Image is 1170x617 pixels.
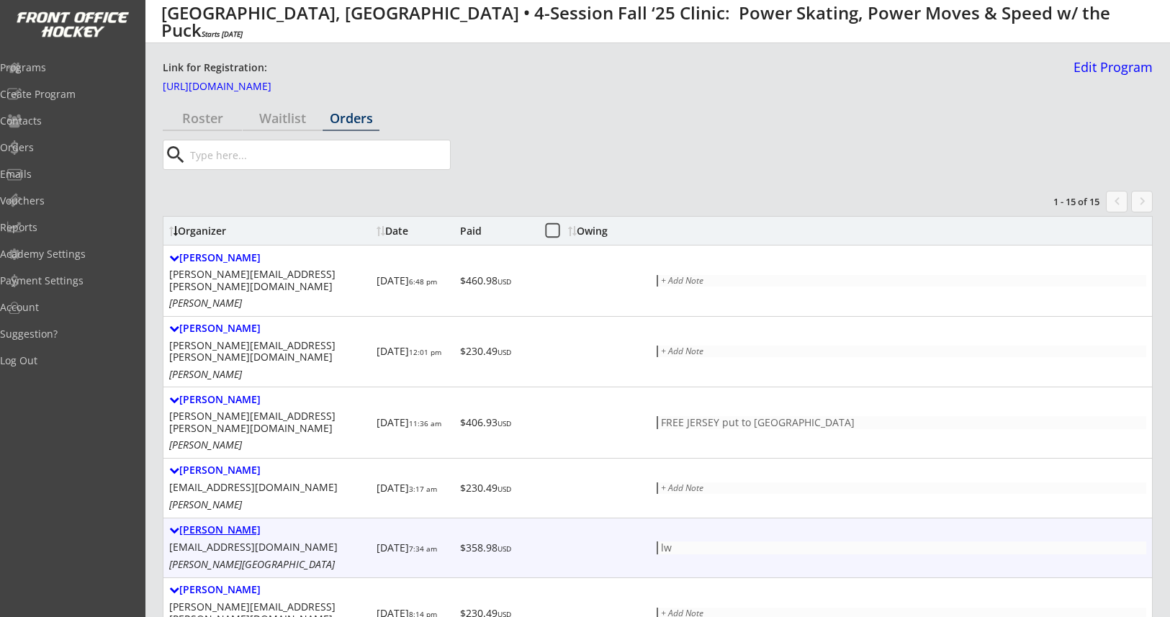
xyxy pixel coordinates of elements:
a: [URL][DOMAIN_NAME] [163,81,307,97]
div: [DATE] [377,543,454,553]
font: 3:17 am [409,484,437,494]
font: 11:36 am [409,418,441,428]
a: Edit Program [1068,60,1153,86]
div: Paid [460,226,538,236]
div: [PERSON_NAME] [169,297,371,310]
div: [PERSON_NAME] [169,464,371,477]
button: chevron_left [1106,191,1128,212]
font: 6:48 pm [409,276,437,287]
em: Starts [DATE] [202,29,243,39]
button: search [163,143,187,166]
div: $230.49 [460,483,538,493]
img: FOH%20White%20Logo%20Transparent.png [16,12,130,38]
div: [DATE] [377,346,454,356]
div: Orders [323,112,379,125]
font: USD [498,276,511,287]
div: Waitlist [243,112,322,125]
font: USD [498,544,511,554]
div: + Add Note [661,347,1143,356]
div: $406.93 [460,418,538,428]
font: USD [498,347,511,357]
div: [GEOGRAPHIC_DATA], [GEOGRAPHIC_DATA] • 4-Session Fall ‘25 Clinic: Power Skating, Power Moves & Sp... [161,4,1158,39]
div: [PERSON_NAME][GEOGRAPHIC_DATA] [169,559,371,571]
div: Date [377,226,454,236]
font: 7:34 am [409,544,437,554]
div: Owing [568,226,623,236]
div: Organizer [169,226,371,236]
div: [DATE] [377,483,454,493]
div: Link for Registration: [163,60,269,76]
font: USD [498,418,511,428]
div: lw [661,543,1143,553]
div: [PERSON_NAME] [169,524,371,536]
input: Type here... [187,140,450,169]
div: $230.49 [460,346,538,356]
div: [PERSON_NAME][EMAIL_ADDRESS][PERSON_NAME][DOMAIN_NAME] [169,269,371,293]
button: keyboard_arrow_right [1131,191,1153,212]
div: Roster [163,112,242,125]
div: $460.98 [460,276,538,286]
div: [PERSON_NAME] [169,499,371,511]
div: [PERSON_NAME] [169,394,371,406]
div: [PERSON_NAME] [169,252,371,264]
div: [PERSON_NAME][EMAIL_ADDRESS][PERSON_NAME][DOMAIN_NAME] [169,340,371,364]
font: 12:01 pm [409,347,441,357]
div: $358.98 [460,543,538,553]
div: [DATE] [377,276,454,286]
div: 1 - 15 of 15 [1025,195,1099,208]
div: [PERSON_NAME] [169,439,371,451]
div: [EMAIL_ADDRESS][DOMAIN_NAME] [169,541,371,554]
div: [DATE] [377,418,454,428]
div: [PERSON_NAME] [169,369,371,381]
div: + Add Note [661,484,1143,492]
font: USD [498,484,511,494]
div: [PERSON_NAME] [169,323,371,335]
div: [EMAIL_ADDRESS][DOMAIN_NAME] [169,482,371,494]
div: FREE JERSEY put to [GEOGRAPHIC_DATA] [661,418,1143,428]
div: + Add Note [661,276,1143,285]
div: [PERSON_NAME] [169,584,371,596]
div: [PERSON_NAME][EMAIL_ADDRESS][PERSON_NAME][DOMAIN_NAME] [169,410,371,435]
